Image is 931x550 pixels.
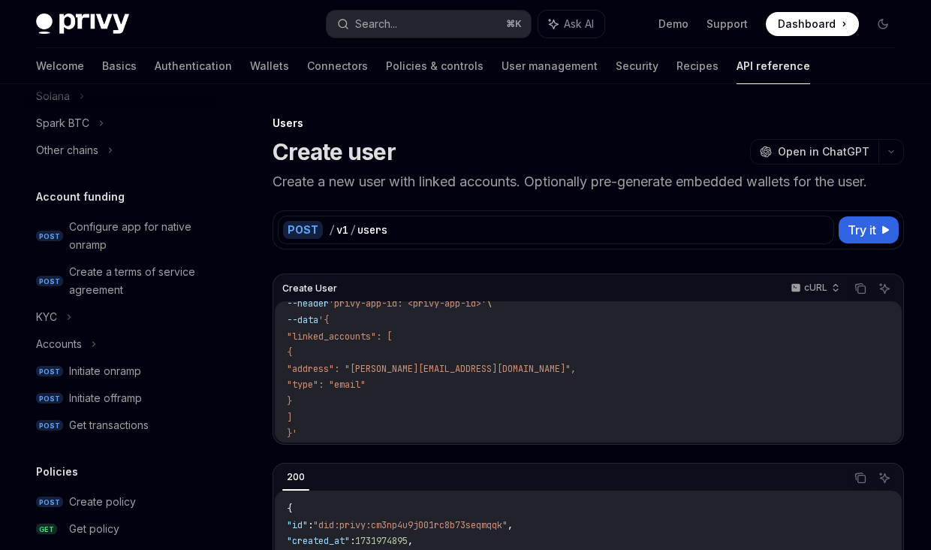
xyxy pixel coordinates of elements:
[273,171,904,192] p: Create a new user with linked accounts. Optionally pre-generate embedded wallets for the user.
[707,17,748,32] a: Support
[350,222,356,237] div: /
[24,258,216,304] a: POSTCreate a terms of service agreement
[69,520,119,538] div: Get policy
[875,468,894,488] button: Ask AI
[36,14,129,35] img: dark logo
[313,519,508,531] span: "did:privy:cm3np4u9j001rc8b73seqmqqk"
[329,298,487,310] span: 'privy-app-id: <privy-app-id>'
[502,48,598,84] a: User management
[778,17,836,32] span: Dashboard
[287,503,292,515] span: {
[564,17,594,32] span: Ask AI
[506,18,522,30] span: ⌘ K
[287,314,318,326] span: --data
[36,308,57,326] div: KYC
[36,231,63,242] span: POST
[308,519,313,531] span: :
[282,468,309,486] div: 200
[287,331,392,343] span: "linked_accounts": [
[871,12,895,36] button: Toggle dark mode
[36,393,63,404] span: POST
[287,298,329,310] span: --header
[782,276,846,301] button: cURL
[538,11,604,38] button: Ask AI
[766,12,859,36] a: Dashboard
[36,463,78,481] h5: Policies
[250,48,289,84] a: Wallets
[287,395,292,407] span: }
[508,519,513,531] span: ,
[36,276,63,287] span: POST
[24,412,216,439] a: POSTGet transactions
[273,138,396,165] h1: Create user
[737,48,810,84] a: API reference
[36,497,63,508] span: POST
[676,48,719,84] a: Recipes
[69,362,141,380] div: Initiate onramp
[69,263,207,299] div: Create a terms of service agreement
[355,535,408,547] span: 1731974895
[36,420,63,431] span: POST
[287,363,576,375] span: "address": "[PERSON_NAME][EMAIL_ADDRESS][DOMAIN_NAME]",
[69,416,149,434] div: Get transactions
[350,535,355,547] span: :
[851,279,870,298] button: Copy the contents from the code block
[36,524,57,535] span: GET
[287,428,297,440] span: }'
[851,468,870,488] button: Copy the contents from the code block
[778,144,869,159] span: Open in ChatGPT
[287,535,350,547] span: "created_at"
[273,116,904,131] div: Users
[357,222,387,237] div: users
[282,283,337,295] span: Create User
[839,216,899,243] button: Try it
[36,366,63,377] span: POST
[36,188,125,206] h5: Account funding
[386,48,484,84] a: Policies & controls
[355,15,397,33] div: Search...
[875,279,894,298] button: Ask AI
[36,48,84,84] a: Welcome
[69,389,142,407] div: Initiate offramp
[804,282,827,294] p: cURL
[69,218,207,254] div: Configure app for native onramp
[24,358,216,385] a: POSTInitiate onramp
[750,139,878,165] button: Open in ChatGPT
[287,412,292,424] span: ]
[102,48,137,84] a: Basics
[658,17,688,32] a: Demo
[329,222,335,237] div: /
[287,346,292,358] span: {
[287,379,366,391] span: "type": "email"
[307,48,368,84] a: Connectors
[616,48,658,84] a: Security
[155,48,232,84] a: Authentication
[408,535,413,547] span: ,
[69,493,136,511] div: Create policy
[36,141,98,159] div: Other chains
[24,385,216,412] a: POSTInitiate offramp
[318,314,329,326] span: '{
[487,298,492,310] span: \
[336,222,348,237] div: v1
[36,114,89,132] div: Spark BTC
[848,221,876,239] span: Try it
[36,335,82,353] div: Accounts
[327,11,532,38] button: Search...⌘K
[287,519,308,531] span: "id"
[283,221,323,239] div: POST
[24,213,216,258] a: POSTConfigure app for native onramp
[24,488,216,515] a: POSTCreate policy
[24,515,216,542] a: GETGet policy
